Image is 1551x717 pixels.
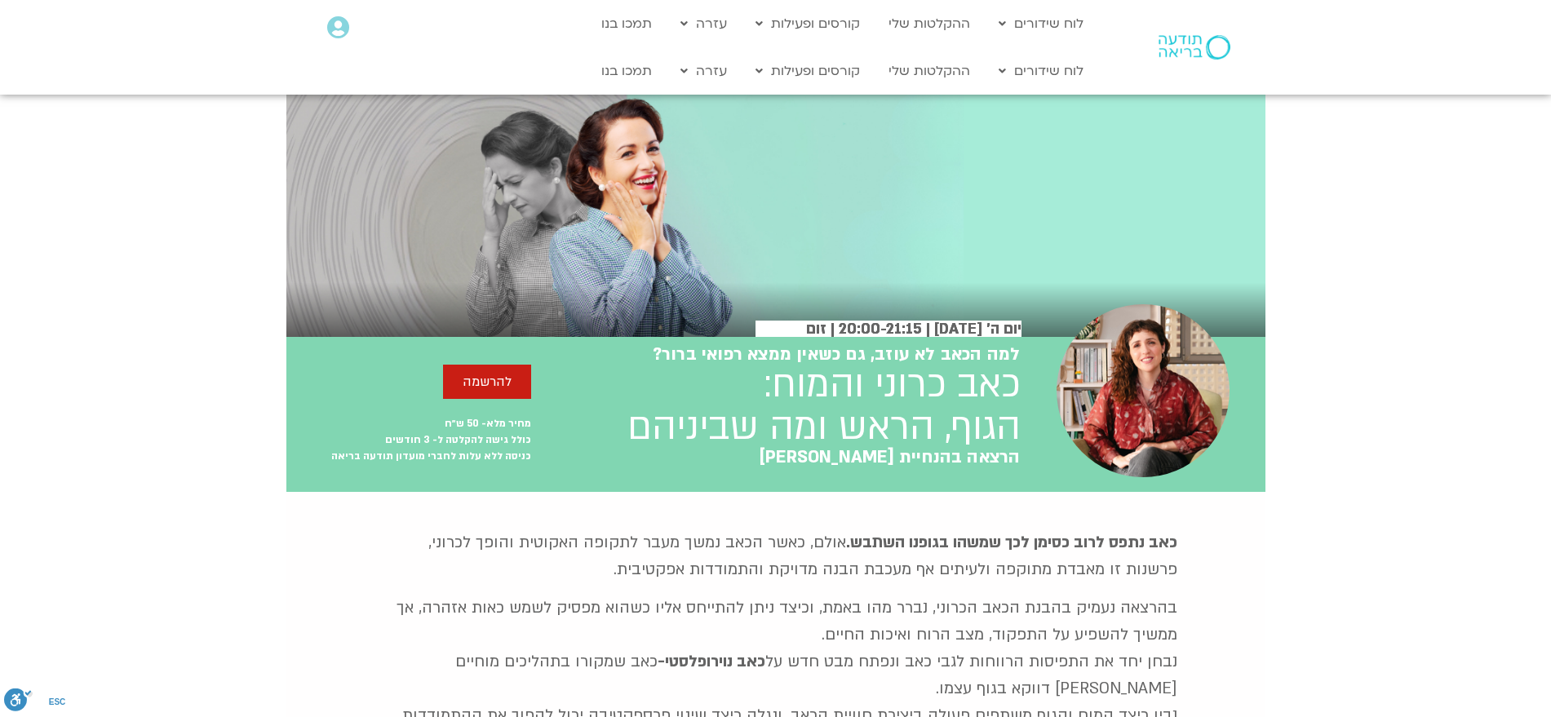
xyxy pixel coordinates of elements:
[990,55,1092,86] a: לוח שידורים
[443,365,531,399] a: להרשמה
[627,364,1021,449] h2: כאב כרוני והמוח: הגוף, הראש ומה שביניהם
[880,55,978,86] a: ההקלטות שלי
[756,321,1021,338] h2: יום ה׳ [DATE] | 20:00-21:15 | זום
[672,8,735,39] a: עזרה
[672,55,735,86] a: עזרה
[658,651,765,672] strong: כאב נוירופלסטי-
[463,374,512,389] span: להרשמה
[286,415,531,464] p: מחיר מלא- 50 ש״ח כולל גישה להקלטה ל- 3 חודשים כניסה ללא עלות לחברי מועדון תודעה בריאה
[747,8,868,39] a: קורסים ופעילות
[759,448,1020,467] h2: הרצאה בהנחיית [PERSON_NAME]
[846,532,1177,553] strong: כאב נתפס לרוב כסימן לכך שמשהו בגופנו השתבש.
[880,8,978,39] a: ההקלטות שלי
[374,529,1177,583] p: אולם, כאשר הכאב נמשך מעבר לתקופה האקוטית והופך לכרוני, פרשנות זו מאבדת מתוקפה ולעיתים אף מעכבת הב...
[990,8,1092,39] a: לוח שידורים
[593,55,660,86] a: תמכו בנו
[747,55,868,86] a: קורסים ופעילות
[653,345,1021,365] h2: למה הכאב לא עוזב, גם כשאין ממצא רפואי ברור?
[593,8,660,39] a: תמכו בנו
[1159,35,1230,60] img: תודעה בריאה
